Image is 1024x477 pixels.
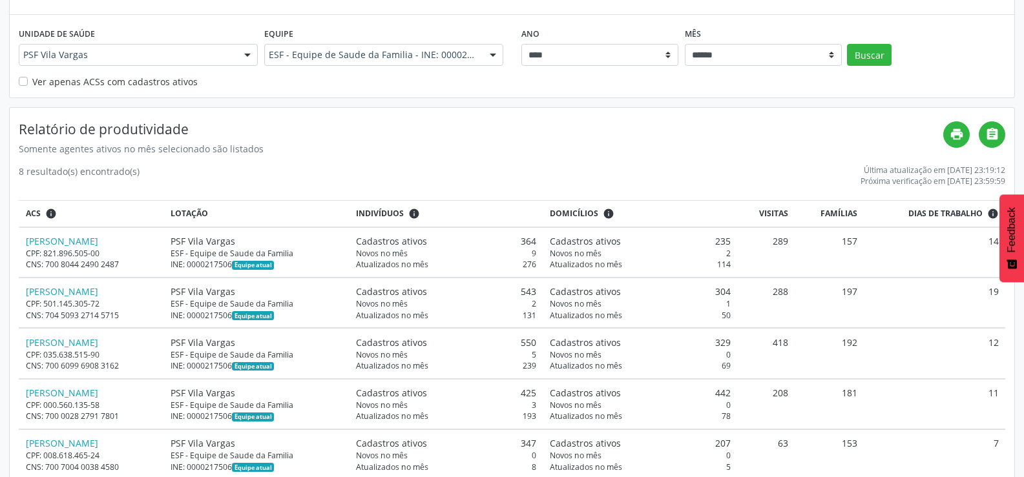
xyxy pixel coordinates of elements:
td: 289 [737,227,795,278]
div: CNS: 700 0028 2791 7801 [26,411,157,421]
div: PSF Vila Vargas [171,436,342,450]
span: Novos no mês [550,349,601,360]
td: 181 [795,379,864,429]
div: INE: 0000217506 [171,259,342,270]
div: 8 resultado(s) encontrado(s) [19,165,140,187]
div: CPF: 035.638.515-90 [26,349,157,360]
span: Novos no mês [356,298,408,309]
span: Domicílios [550,208,598,219]
i:  [985,127,999,141]
span: Novos no mês [356,248,408,259]
span: Cadastros ativos [550,336,621,349]
div: 2 [356,298,537,309]
div: CPF: 000.560.135-58 [26,400,157,411]
i: Dias em que o(a) ACS fez pelo menos uma visita, ou ficha de cadastro individual ou cadastro domic... [987,208,999,219]
span: Novos no mês [356,349,408,360]
div: 69 [550,360,731,371]
span: Esta é a equipe atual deste Agente [232,362,274,371]
span: Esta é a equipe atual deste Agente [232,412,274,421]
div: 0 [356,450,537,461]
label: Equipe [264,24,293,44]
span: Cadastros ativos [550,436,621,450]
span: Atualizados no mês [356,259,428,270]
td: 14 [864,227,1005,278]
td: 11 [864,379,1005,429]
div: CPF: 008.618.465-24 [26,450,157,461]
span: Cadastros ativos [356,285,427,298]
div: 131 [356,310,537,321]
div: 425 [356,386,537,400]
div: 550 [356,336,537,349]
span: Cadastros ativos [356,386,427,400]
td: 197 [795,278,864,328]
span: Novos no mês [550,248,601,259]
span: Atualizados no mês [550,259,622,270]
span: Novos no mês [356,400,408,411]
span: Atualizados no mês [550,360,622,371]
div: INE: 0000217506 [171,360,342,371]
span: Esta é a equipe atual deste Agente [232,261,274,270]
div: PSF Vila Vargas [171,234,342,248]
div: 2 [550,248,731,259]
div: 8 [356,462,537,472]
span: Feedback [1006,207,1018,252]
a: print [943,121,970,148]
div: ESF - Equipe de Saude da Familia [171,248,342,259]
div: PSF Vila Vargas [171,285,342,298]
label: Unidade de saúde [19,24,95,44]
a: [PERSON_NAME] [26,437,98,449]
span: Novos no mês [356,450,408,461]
h4: Relatório de produtividade [19,121,943,137]
div: 193 [356,411,537,421]
div: 0 [550,400,731,411]
div: 1 [550,298,731,309]
span: Novos no mês [550,298,601,309]
div: ESF - Equipe de Saude da Familia [171,400,342,411]
div: 5 [550,462,731,472]
span: Cadastros ativos [550,285,621,298]
div: 5 [356,349,537,360]
td: 418 [737,328,795,378]
div: ESF - Equipe de Saude da Familia [171,349,342,360]
span: Atualizados no mês [550,411,622,421]
div: 329 [550,336,731,349]
div: CNS: 700 7004 0038 4580 [26,462,157,472]
td: 192 [795,328,864,378]
span: Atualizados no mês [550,462,622,472]
span: Novos no mês [550,400,601,411]
span: Atualizados no mês [356,462,428,472]
div: 347 [356,436,537,450]
span: Esta é a equipe atual deste Agente [232,311,274,320]
span: ESF - Equipe de Saude da Familia - INE: 0000217506 [269,48,477,61]
div: 543 [356,285,537,298]
div: 207 [550,436,731,450]
label: Ano [521,24,539,44]
span: Novos no mês [550,450,601,461]
div: 50 [550,310,731,321]
span: Atualizados no mês [550,310,622,321]
span: Dias de trabalho [908,208,983,219]
span: PSF Vila Vargas [23,48,231,61]
div: INE: 0000217506 [171,462,342,472]
div: ESF - Equipe de Saude da Familia [171,298,342,309]
a: [PERSON_NAME] [26,235,98,247]
td: 19 [864,278,1005,328]
div: Última atualização em [DATE] 23:19:12 [861,165,1005,176]
td: 288 [737,278,795,328]
label: Mês [685,24,701,44]
div: ESF - Equipe de Saude da Familia [171,450,342,461]
a: [PERSON_NAME] [26,285,98,298]
span: Indivíduos [356,208,404,219]
span: Cadastros ativos [550,234,621,248]
button: Buscar [847,44,892,66]
div: CNS: 700 8044 2490 2487 [26,259,157,270]
div: 78 [550,411,731,421]
div: 364 [356,234,537,248]
div: CNS: 704 5093 2714 5715 [26,310,157,321]
span: Esta é a equipe atual deste Agente [232,463,274,472]
div: 239 [356,360,537,371]
button: Feedback - Mostrar pesquisa [999,194,1024,282]
div: PSF Vila Vargas [171,336,342,349]
div: 276 [356,259,537,270]
span: Cadastros ativos [356,436,427,450]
